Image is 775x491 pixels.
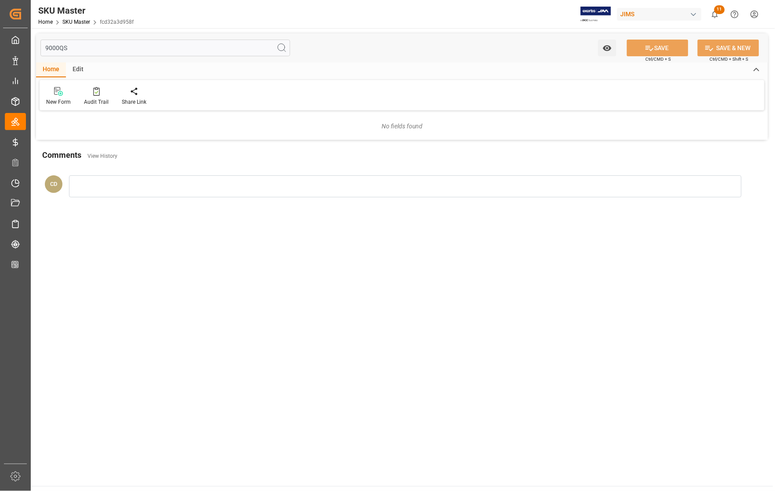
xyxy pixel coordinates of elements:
button: open menu [598,40,616,56]
button: SAVE & NEW [698,40,759,56]
div: New Form [46,98,71,106]
div: JIMS [617,8,702,21]
div: Edit [66,62,90,77]
span: CD [50,181,57,187]
span: Ctrl/CMD + S [646,56,671,62]
div: SKU Master [38,4,134,17]
input: Search Fields [40,40,290,56]
h2: Comments [42,149,81,161]
button: SAVE [627,40,688,56]
button: JIMS [617,6,705,22]
div: Share Link [122,98,146,106]
a: SKU Master [62,19,90,25]
div: Home [36,62,66,77]
img: Exertis%20JAM%20-%20Email%20Logo.jpg_1722504956.jpg [581,7,611,22]
button: show 11 new notifications [705,4,725,24]
button: Help Center [725,4,745,24]
span: Ctrl/CMD + Shift + S [710,56,749,62]
a: Home [38,19,53,25]
a: View History [87,153,117,159]
span: 11 [714,5,725,14]
div: No fields found [382,122,422,131]
div: Audit Trail [84,98,109,106]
